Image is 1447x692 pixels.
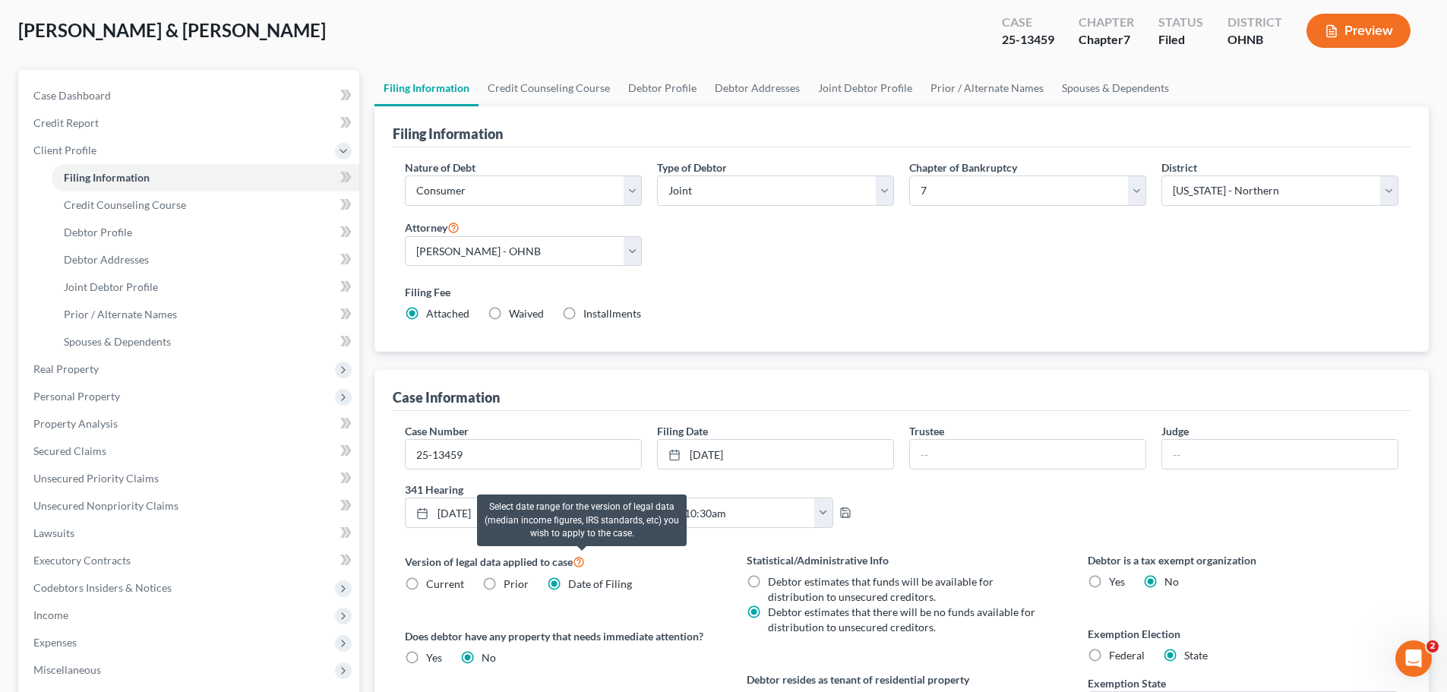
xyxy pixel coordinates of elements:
span: Yes [1109,575,1125,588]
a: Case Dashboard [21,82,359,109]
span: Yes [426,651,442,664]
span: State [1184,649,1208,662]
span: Waived [509,307,544,320]
span: Federal [1109,649,1145,662]
span: Debtor Addresses [64,253,149,266]
a: Spouses & Dependents [1053,70,1178,106]
div: Chapter [1079,31,1134,49]
label: Type of Debtor [657,160,727,175]
a: Credit Report [21,109,359,137]
span: Installments [583,307,641,320]
label: Attorney [405,218,460,236]
div: Chapter [1079,14,1134,31]
a: Joint Debtor Profile [52,273,359,301]
input: -- [1162,440,1398,469]
span: Case Dashboard [33,89,111,102]
label: Does debtor have any property that needs immediate attention? [405,628,716,644]
iframe: Intercom live chat [1395,640,1432,677]
a: Unsecured Nonpriority Claims [21,492,359,520]
span: No [482,651,496,664]
span: 7 [1123,32,1130,46]
span: Debtor estimates that funds will be available for distribution to unsecured creditors. [768,575,994,603]
input: -- : -- [679,498,815,527]
a: Joint Debtor Profile [809,70,921,106]
span: 2 [1426,640,1439,653]
label: Trustee [909,423,944,439]
a: Debtor Profile [52,219,359,246]
span: Attached [426,307,469,320]
span: Income [33,608,68,621]
span: Unsecured Priority Claims [33,472,159,485]
span: Client Profile [33,144,96,156]
div: District [1227,14,1282,31]
a: Prior / Alternate Names [921,70,1053,106]
span: Property Analysis [33,417,118,430]
div: Status [1158,14,1203,31]
button: Preview [1306,14,1411,48]
input: Enter case number... [406,440,641,469]
a: Credit Counseling Course [479,70,619,106]
span: Prior [504,577,529,590]
a: Credit Counseling Course [52,191,359,219]
div: Filing Information [393,125,503,143]
label: Case Number [405,423,469,439]
span: Executory Contracts [33,554,131,567]
label: Filing Fee [405,284,1398,300]
div: OHNB [1227,31,1282,49]
label: District [1161,160,1197,175]
span: Debtor Profile [64,226,132,239]
label: Nature of Debt [405,160,475,175]
a: Unsecured Priority Claims [21,465,359,492]
span: Codebtors Insiders & Notices [33,581,172,594]
label: 341 Hearing [397,482,902,498]
span: Date of Filing [568,577,632,590]
span: Real Property [33,362,99,375]
span: Unsecured Nonpriority Claims [33,499,179,512]
label: Version of legal data applied to case [405,552,716,570]
span: Miscellaneous [33,663,101,676]
a: Secured Claims [21,438,359,465]
span: Lawsuits [33,526,74,539]
span: Secured Claims [33,444,106,457]
label: Exemption State [1088,675,1166,691]
label: Statistical/Administrative Info [747,552,1057,568]
label: Debtor resides as tenant of residential property [747,671,1057,687]
label: Filing Date [657,423,708,439]
div: Case [1002,14,1054,31]
a: Spouses & Dependents [52,328,359,355]
div: Filed [1158,31,1203,49]
span: No [1164,575,1179,588]
span: Joint Debtor Profile [64,280,158,293]
a: Prior / Alternate Names [52,301,359,328]
div: Select date range for the version of legal data (median income figures, IRS standards, etc) you w... [477,495,687,545]
div: 25-13459 [1002,31,1054,49]
a: Property Analysis [21,410,359,438]
a: [DATE] [406,498,641,527]
a: Executory Contracts [21,547,359,574]
a: Debtor Addresses [52,246,359,273]
span: Prior / Alternate Names [64,308,177,321]
a: Filing Information [374,70,479,106]
span: [PERSON_NAME] & [PERSON_NAME] [18,19,326,41]
a: [DATE] [658,440,893,469]
a: Debtor Profile [619,70,706,106]
label: Debtor is a tax exempt organization [1088,552,1398,568]
span: Debtor estimates that there will be no funds available for distribution to unsecured creditors. [768,605,1035,634]
span: Filing Information [64,171,150,184]
label: Exemption Election [1088,626,1398,642]
span: Spouses & Dependents [64,335,171,348]
label: Chapter of Bankruptcy [909,160,1017,175]
span: Credit Report [33,116,99,129]
input: -- [910,440,1145,469]
a: Debtor Addresses [706,70,809,106]
a: Lawsuits [21,520,359,547]
span: Current [426,577,464,590]
label: Judge [1161,423,1189,439]
div: Case Information [393,388,500,406]
span: Credit Counseling Course [64,198,186,211]
a: Filing Information [52,164,359,191]
span: Personal Property [33,390,120,403]
span: Expenses [33,636,77,649]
